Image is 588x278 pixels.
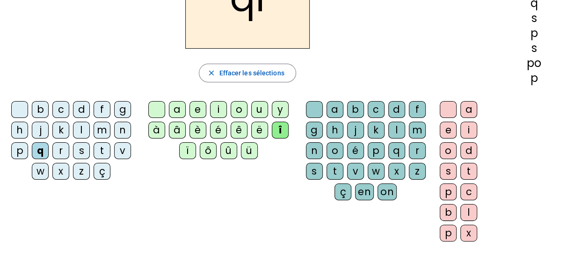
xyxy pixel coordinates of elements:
div: p [495,28,573,39]
div: g [114,101,131,118]
div: î [272,122,289,139]
div: x [52,163,69,180]
div: ç [94,163,110,180]
div: n [306,142,323,159]
div: e [189,101,206,118]
div: t [327,163,343,180]
div: b [32,101,49,118]
div: f [409,101,426,118]
div: û [220,142,237,159]
div: é [210,122,227,139]
div: v [347,163,364,180]
div: d [73,101,90,118]
div: l [73,122,90,139]
div: c [368,101,385,118]
div: p [495,73,573,84]
div: k [368,122,385,139]
div: p [440,183,457,200]
div: c [52,101,69,118]
div: d [388,101,405,118]
div: en [355,183,374,200]
div: q [388,142,405,159]
div: s [440,163,457,180]
div: v [114,142,131,159]
div: l [388,122,405,139]
div: x [460,225,477,241]
div: t [460,163,477,180]
div: s [495,13,573,24]
div: r [52,142,69,159]
div: x [388,163,405,180]
div: d [460,142,477,159]
div: a [169,101,186,118]
div: y [272,101,289,118]
div: o [327,142,343,159]
div: h [327,122,343,139]
div: é [347,142,364,159]
div: w [368,163,385,180]
div: b [440,204,457,221]
div: â [169,122,186,139]
div: è [189,122,206,139]
div: g [306,122,323,139]
div: f [94,101,110,118]
div: ü [241,142,258,159]
div: ï [179,142,196,159]
div: q [32,142,49,159]
div: p [368,142,385,159]
div: s [495,43,573,54]
div: l [460,204,477,221]
div: m [94,122,110,139]
div: w [32,163,49,180]
div: on [377,183,397,200]
div: t [94,142,110,159]
div: j [32,122,49,139]
div: z [409,163,426,180]
span: Effacer les sélections [219,67,284,79]
div: h [11,122,28,139]
div: j [347,122,364,139]
div: o [440,142,457,159]
mat-icon: close [207,69,215,77]
div: a [327,101,343,118]
div: s [306,163,323,180]
div: r [409,142,426,159]
div: c [460,183,477,200]
div: i [210,101,227,118]
div: a [460,101,477,118]
div: ë [251,122,268,139]
div: o [231,101,247,118]
div: po [495,58,573,69]
div: ç [334,183,351,200]
div: p [440,225,457,241]
div: n [114,122,131,139]
div: k [52,122,69,139]
div: s [73,142,90,159]
button: Effacer les sélections [199,64,296,82]
div: ê [231,122,247,139]
div: b [347,101,364,118]
div: e [440,122,457,139]
div: m [409,122,426,139]
div: z [73,163,90,180]
div: p [11,142,28,159]
div: u [251,101,268,118]
div: à [148,122,165,139]
div: i [460,122,477,139]
div: ô [200,142,217,159]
